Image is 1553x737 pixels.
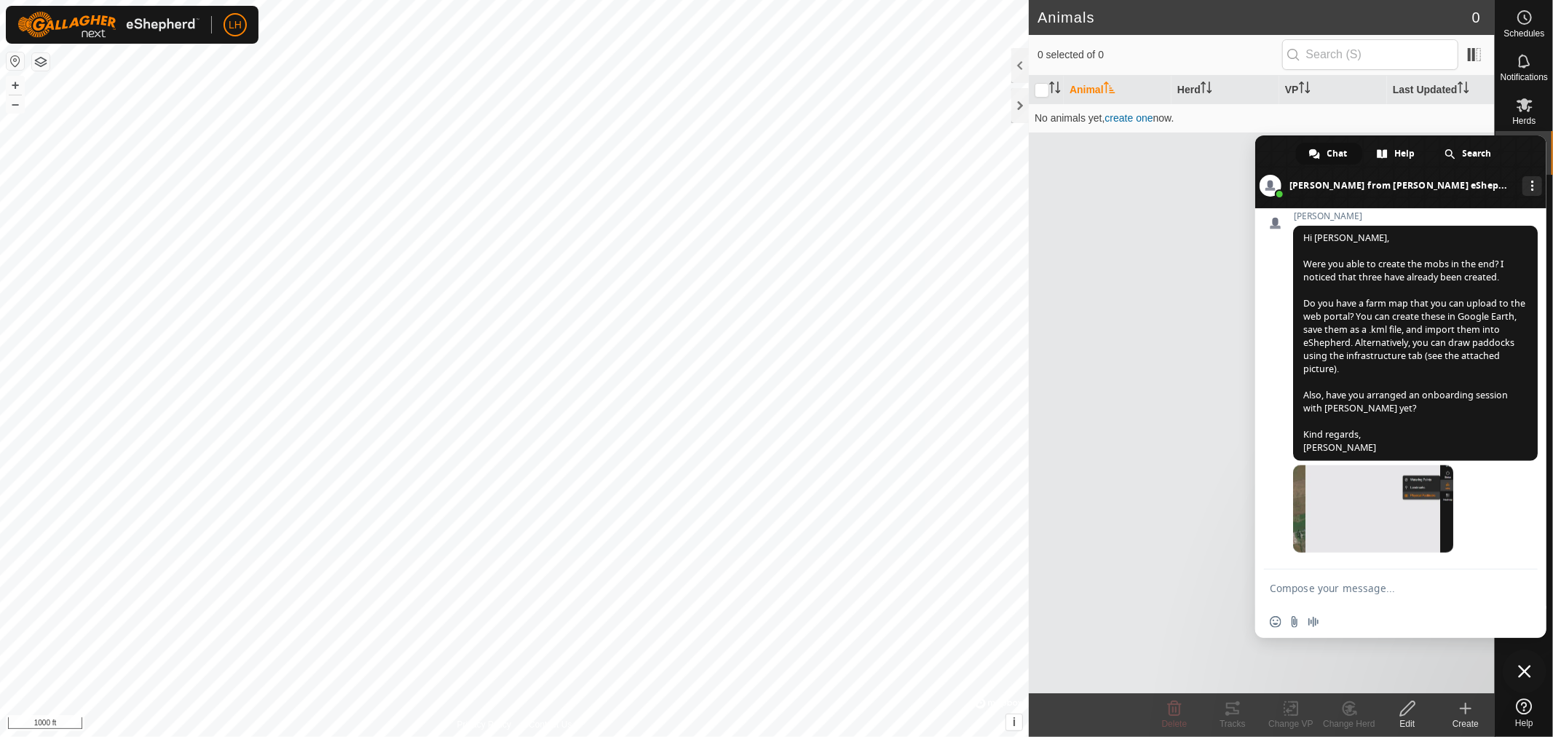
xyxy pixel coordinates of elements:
[1364,143,1430,165] div: Help
[1049,84,1061,95] p-sorticon: Activate to sort
[1262,717,1320,730] div: Change VP
[1293,211,1538,221] span: [PERSON_NAME]
[1320,717,1378,730] div: Change Herd
[1162,719,1188,729] span: Delete
[1308,616,1319,628] span: Audio message
[32,53,50,71] button: Map Layers
[1013,716,1016,728] span: i
[1431,143,1506,165] div: Search
[1378,717,1437,730] div: Edit
[1503,650,1546,693] div: Close chat
[1387,76,1495,104] th: Last Updated
[1463,143,1492,165] span: Search
[1105,112,1153,124] span: create one
[1104,84,1115,95] p-sorticon: Activate to sort
[7,76,24,94] button: +
[457,718,512,731] a: Privacy Policy
[229,17,242,33] span: LH
[1289,616,1300,628] span: Send a file
[1437,717,1495,730] div: Create
[1029,103,1495,133] td: No animals yet, now.
[1522,176,1542,196] div: More channels
[1515,719,1533,728] span: Help
[1503,29,1544,38] span: Schedules
[17,12,199,38] img: Gallagher Logo
[1327,143,1348,165] span: Chat
[1296,143,1362,165] div: Chat
[1512,117,1536,125] span: Herds
[1299,84,1311,95] p-sorticon: Activate to sort
[1279,76,1387,104] th: VP
[7,95,24,113] button: –
[1270,582,1500,595] textarea: Compose your message...
[1006,714,1022,730] button: i
[1270,616,1281,628] span: Insert an emoji
[1282,39,1458,70] input: Search (S)
[529,718,572,731] a: Contact Us
[1395,143,1415,165] span: Help
[1038,47,1282,63] span: 0 selected of 0
[1038,9,1472,26] h2: Animals
[1472,7,1480,28] span: 0
[1204,717,1262,730] div: Tracks
[1303,232,1525,454] span: Hi [PERSON_NAME], Were you able to create the mobs in the end? I noticed that three have already ...
[1495,693,1553,733] a: Help
[1501,73,1548,82] span: Notifications
[1458,84,1469,95] p-sorticon: Activate to sort
[1171,76,1279,104] th: Herd
[7,52,24,70] button: Reset Map
[1064,76,1171,104] th: Animal
[1201,84,1212,95] p-sorticon: Activate to sort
